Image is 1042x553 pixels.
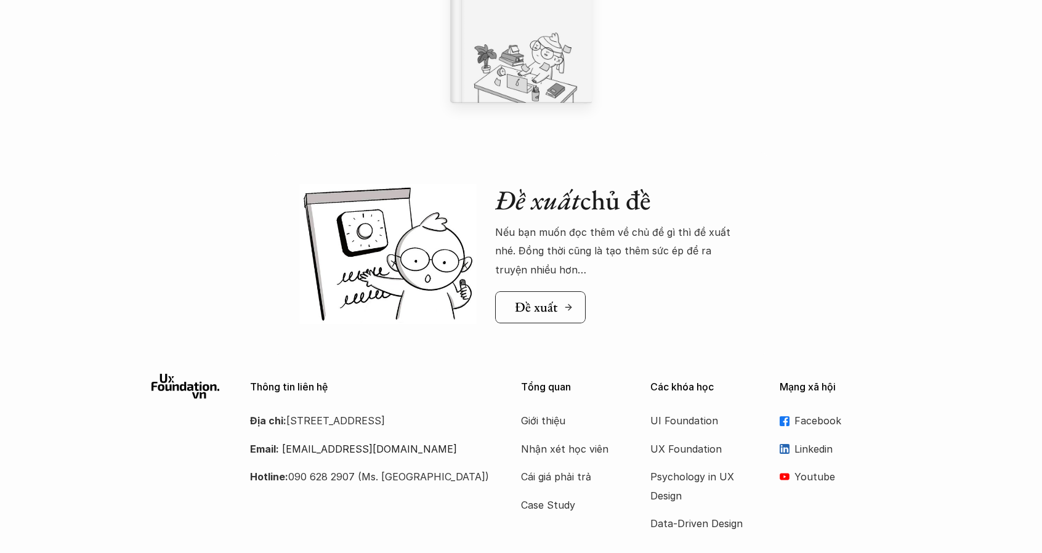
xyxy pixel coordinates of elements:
a: Đề xuất [495,291,586,323]
a: UX Foundation [650,440,749,458]
em: Đề xuất [495,182,580,217]
a: Youtube [780,467,891,486]
p: Thông tin liên hệ [250,381,490,393]
a: Linkedin [780,440,891,458]
a: Facebook [780,411,891,430]
p: Linkedin [794,440,891,458]
p: [STREET_ADDRESS] [250,411,490,430]
p: Youtube [794,467,891,486]
strong: Email: [250,443,279,455]
p: Các khóa học [650,381,761,393]
strong: Hotline: [250,470,288,483]
a: [EMAIL_ADDRESS][DOMAIN_NAME] [282,443,457,455]
p: 090 628 2907 (Ms. [GEOGRAPHIC_DATA]) [250,467,490,486]
p: Facebook [794,411,891,430]
a: Nhận xét học viên [521,440,620,458]
a: Giới thiệu [521,411,620,430]
a: Data-Driven Design [650,514,749,533]
a: Case Study [521,496,620,514]
a: Psychology in UX Design [650,467,749,505]
p: Mạng xã hội [780,381,891,393]
h2: chủ đề [495,184,743,217]
a: UI Foundation [650,411,749,430]
p: Tổng quan [521,381,632,393]
a: Cái giá phải trả [521,467,620,486]
strong: Địa chỉ: [250,414,286,427]
h5: Đề xuất [515,299,557,315]
p: Nếu bạn muốn đọc thêm về chủ đề gì thì đề xuất nhé. Đồng thời cũng là tạo thêm sức ép để ra truyệ... [495,223,743,279]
